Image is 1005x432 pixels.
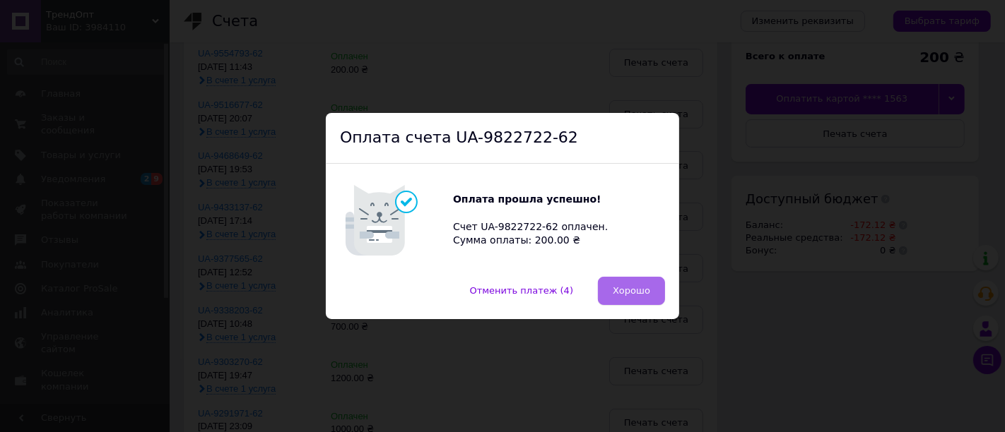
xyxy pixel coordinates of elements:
[598,277,665,305] button: Хорошо
[613,285,650,296] span: Хорошо
[470,285,574,296] span: Отменить платеж (4)
[453,193,601,205] b: Оплата прошла успешно!
[453,193,623,248] div: Счет UA-9822722-62 оплачен. Сумма оплаты: 200.00 ₴
[455,277,589,305] button: Отменить платеж (4)
[340,178,453,263] img: Котик говорит: Оплата прошла успешно!
[326,113,679,164] div: Оплата счета UA-9822722-62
